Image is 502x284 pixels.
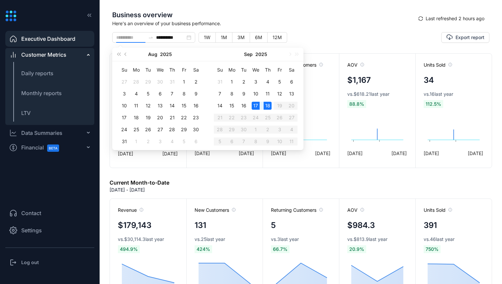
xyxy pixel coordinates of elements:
[271,207,323,213] span: Returning Customers
[274,76,286,88] td: 2025-09-05
[274,64,286,76] th: Fr
[238,88,250,100] td: 2025-09-09
[286,88,297,100] td: 2025-09-13
[347,245,366,253] span: 20.9 %
[168,138,176,145] div: 4
[118,207,143,213] span: Revenue
[214,100,226,112] td: 2025-09-14
[214,64,226,76] th: Su
[190,124,202,136] td: 2025-08-30
[239,150,254,157] span: [DATE]
[120,126,128,134] div: 24
[142,136,154,147] td: 2025-09-02
[144,90,152,98] div: 5
[195,219,206,231] h4: 131
[118,245,140,253] span: 494.9 %
[168,90,176,98] div: 7
[180,78,188,86] div: 1
[347,62,364,68] span: AOV
[190,64,202,76] th: Sa
[168,126,176,134] div: 28
[424,236,455,243] span: vs. 46 last year
[142,88,154,100] td: 2025-08-05
[255,34,262,40] span: 6M
[237,34,245,40] span: 3M
[168,78,176,86] div: 31
[144,114,152,122] div: 19
[413,13,489,24] button: syncLast refreshed 2 hours ago
[148,35,153,40] span: to
[250,76,262,88] td: 2025-09-03
[192,102,200,110] div: 16
[180,138,188,145] div: 5
[391,150,407,157] span: [DATE]
[118,136,130,147] td: 2025-08-31
[148,35,153,40] span: swap-right
[120,114,128,122] div: 17
[154,136,166,147] td: 2025-09-03
[190,100,202,112] td: 2025-08-16
[192,114,200,122] div: 23
[21,226,42,234] span: Settings
[214,76,226,88] td: 2025-08-31
[424,62,452,68] span: Units Sold
[21,259,39,266] h3: Log out
[347,91,389,97] span: vs. $618.21 last year
[216,90,224,98] div: 7
[178,64,190,76] th: Fr
[192,78,200,86] div: 2
[118,219,151,231] h4: $179,143
[228,78,236,86] div: 1
[21,209,41,217] span: Contact
[255,48,267,61] button: 2025
[271,150,286,157] span: [DATE]
[120,102,128,110] div: 10
[21,129,62,137] div: Data Summaries
[120,138,128,145] div: 31
[252,102,260,110] div: 17
[347,150,363,157] span: [DATE]
[424,245,441,253] span: 750 %
[240,90,248,98] div: 9
[180,102,188,110] div: 15
[132,90,140,98] div: 4
[110,187,145,193] p: [DATE] - [DATE]
[132,138,140,145] div: 1
[132,114,140,122] div: 18
[226,100,238,112] td: 2025-09-15
[110,179,169,187] h6: Current Month-to-Date
[118,100,130,112] td: 2025-08-10
[190,136,202,147] td: 2025-09-06
[264,90,272,98] div: 11
[238,76,250,88] td: 2025-09-02
[154,112,166,124] td: 2025-08-20
[195,236,225,243] span: vs. 25 last year
[238,100,250,112] td: 2025-09-16
[424,74,434,86] h4: 34
[156,102,164,110] div: 13
[118,124,130,136] td: 2025-08-24
[228,90,236,98] div: 8
[112,20,413,27] span: Here's an overview of your business performance.
[262,88,274,100] td: 2025-09-11
[130,76,142,88] td: 2025-07-28
[424,219,437,231] h4: 391
[276,90,284,98] div: 12
[315,150,330,157] span: [DATE]
[262,64,274,76] th: Th
[252,78,260,86] div: 3
[142,100,154,112] td: 2025-08-12
[118,64,130,76] th: Su
[244,48,253,61] button: Sep
[192,138,200,145] div: 6
[347,207,364,213] span: AOV
[21,35,75,43] span: Executive Dashboard
[221,34,227,40] span: 1M
[424,207,452,213] span: Units Sold
[178,136,190,147] td: 2025-09-05
[148,48,157,61] button: Aug
[252,90,260,98] div: 10
[154,88,166,100] td: 2025-08-06
[21,140,65,155] span: Financial
[21,110,31,116] span: LTV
